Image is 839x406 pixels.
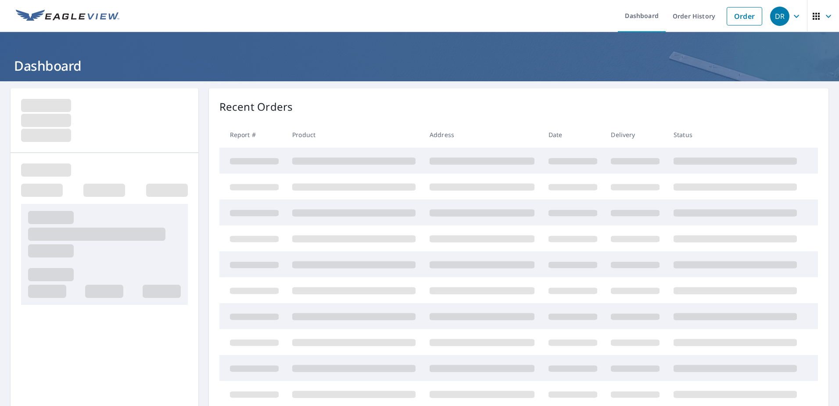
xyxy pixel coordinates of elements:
th: Delivery [604,122,667,148]
a: Order [727,7,762,25]
th: Date [541,122,604,148]
th: Status [667,122,804,148]
h1: Dashboard [11,57,828,75]
div: DR [770,7,789,26]
p: Recent Orders [219,99,293,115]
th: Address [423,122,541,148]
th: Report # [219,122,286,148]
img: EV Logo [16,10,119,23]
th: Product [285,122,423,148]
